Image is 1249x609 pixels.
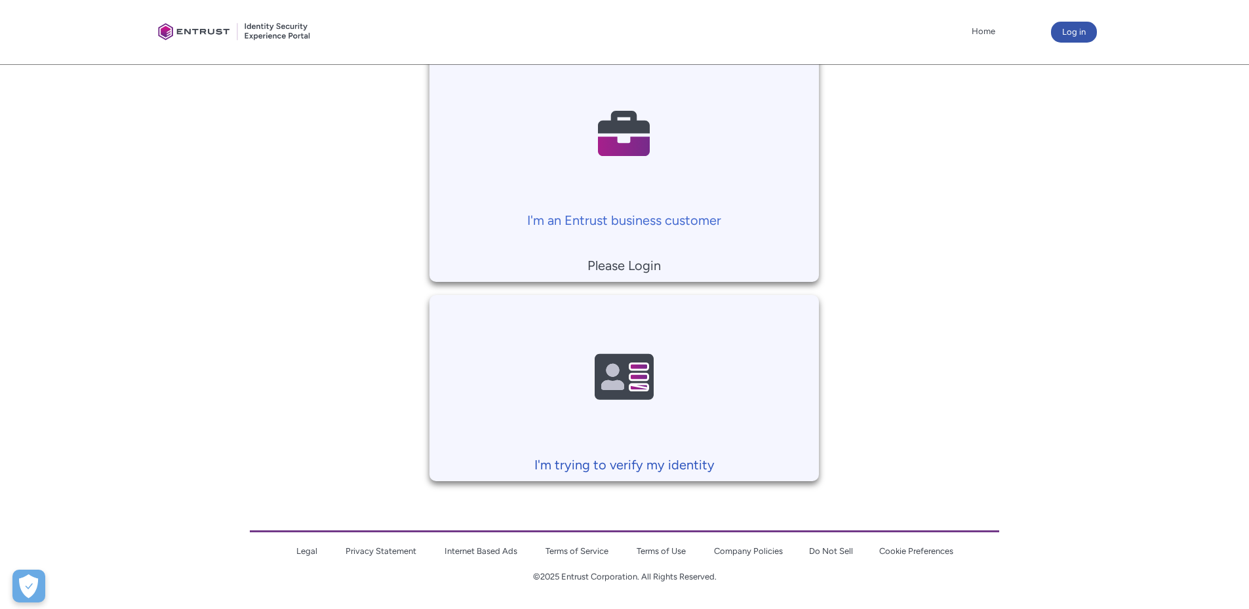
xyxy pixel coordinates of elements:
a: I'm an Entrust business customer [429,50,819,230]
a: I'm trying to verify my identity [429,295,819,475]
p: I'm trying to verify my identity [436,455,812,475]
a: Legal [296,546,317,556]
p: Please Login [436,256,812,275]
a: Internet Based Ads [445,546,517,556]
a: Home [968,22,999,41]
p: ©2025 Entrust Corporation. All Rights Reserved. [250,570,999,583]
button: Open Preferences [12,570,45,602]
a: Company Policies [714,546,783,556]
button: Log in [1051,22,1097,43]
img: Contact Support [562,63,686,204]
p: I'm an Entrust business customer [436,210,812,230]
a: Cookie Preferences [879,546,953,556]
a: Privacy Statement [346,546,416,556]
img: Contact Support [562,307,686,448]
a: Do Not Sell [809,546,853,556]
a: Terms of Service [545,546,608,556]
div: Cookie Preferences [12,570,45,602]
a: Terms of Use [637,546,686,556]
